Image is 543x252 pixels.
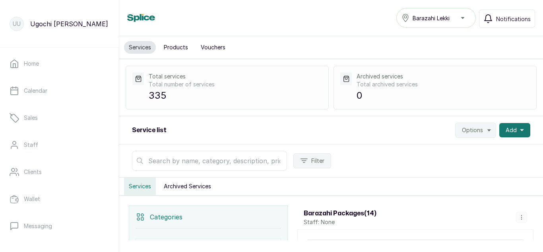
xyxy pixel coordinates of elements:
[24,141,38,149] p: Staff
[357,72,530,80] p: Archived services
[6,107,112,129] a: Sales
[6,215,112,237] a: Messaging
[6,188,112,210] a: Wallet
[124,41,156,54] button: Services
[311,157,324,165] span: Filter
[13,20,21,28] p: UU
[30,19,108,29] p: Ugochi [PERSON_NAME]
[499,123,530,137] button: Add
[24,87,47,95] p: Calendar
[24,60,39,68] p: Home
[479,10,535,28] button: Notifications
[24,222,52,230] p: Messaging
[149,88,322,103] p: 335
[149,80,322,88] p: Total number of services
[304,218,376,226] p: Staff: None
[293,153,331,168] button: Filter
[132,125,167,135] h2: Service list
[132,151,287,171] input: Search by name, category, description, price
[24,114,38,122] p: Sales
[159,41,193,54] button: Products
[24,168,42,176] p: Clients
[149,72,322,80] p: Total services
[6,134,112,156] a: Staff
[124,178,156,195] button: Services
[357,80,530,88] p: Total archived services
[196,41,230,54] button: Vouchers
[462,126,483,134] span: Options
[159,178,216,195] button: Archived Services
[413,14,450,22] span: Barazahi Lekki
[24,195,40,203] p: Wallet
[506,126,517,134] span: Add
[6,53,112,75] a: Home
[496,15,531,23] span: Notifications
[150,212,182,222] p: Categories
[357,88,530,103] p: 0
[6,161,112,183] a: Clients
[304,209,376,218] h3: Barazahi Packages ( 14 )
[396,8,476,28] button: Barazahi Lekki
[455,123,496,138] button: Options
[6,80,112,102] a: Calendar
